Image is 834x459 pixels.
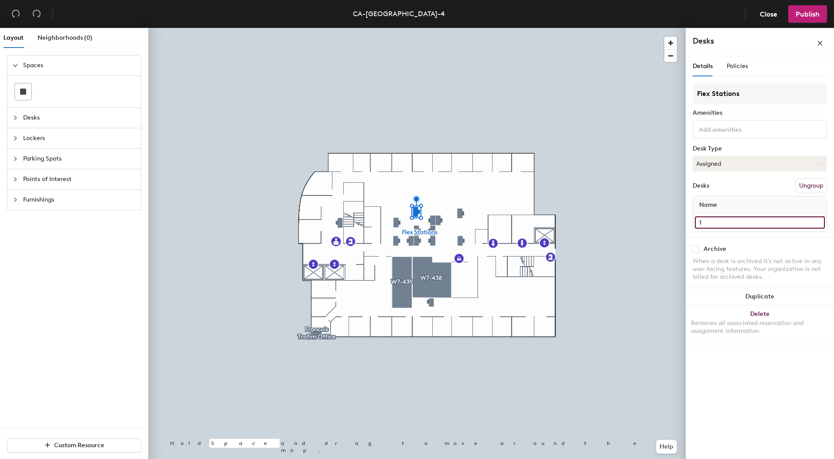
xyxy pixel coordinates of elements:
div: CA-[GEOGRAPHIC_DATA]-4 [353,8,445,19]
button: Undo (⌘ + Z) [7,5,24,23]
h4: Desks [693,35,789,47]
div: Archive [704,246,726,253]
span: Furnishings [23,190,136,210]
button: DeleteRemoves all associated reservation and assignment information [686,305,834,344]
button: Close [752,5,785,23]
span: expanded [13,63,18,68]
span: Parking Spots [23,149,136,169]
span: close [817,40,823,46]
div: Desks [693,182,709,189]
span: undo [11,9,20,18]
button: Assigned [693,156,827,171]
button: Redo (⌘ + ⇧ + Z) [28,5,45,23]
span: collapsed [13,136,18,141]
span: Desks [23,108,136,128]
div: Amenities [693,110,827,116]
span: Points of Interest [23,169,136,189]
button: Duplicate [686,288,834,305]
span: Spaces [23,55,136,75]
input: Add amenities [697,123,776,134]
input: Unnamed desk [695,216,825,229]
span: collapsed [13,115,18,120]
span: Policies [727,62,748,70]
span: Layout [3,34,24,41]
button: Publish [788,5,827,23]
span: Close [760,10,777,18]
span: Details [693,62,713,70]
span: Neighborhoods (0) [38,34,92,41]
span: collapsed [13,156,18,161]
div: When a desk is archived it's not active in any user-facing features. Your organization is not bil... [693,257,827,281]
span: Name [695,197,721,213]
div: Desk Type [693,145,827,152]
span: collapsed [13,177,18,182]
button: Ungroup [795,178,827,193]
span: Publish [796,10,820,18]
span: Custom Resource [54,442,104,449]
span: Lockers [23,128,136,148]
button: Help [656,440,677,454]
div: Removes all associated reservation and assignment information [691,319,829,335]
span: collapsed [13,197,18,202]
button: Custom Resource [7,438,141,452]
